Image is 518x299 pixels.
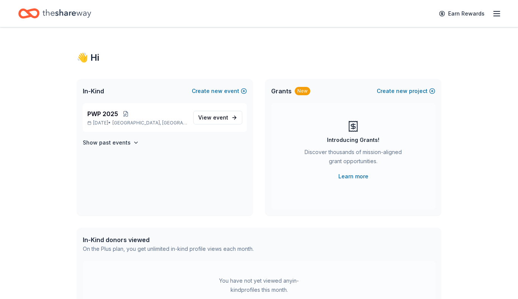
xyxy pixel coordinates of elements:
[327,135,379,145] div: Introducing Grants!
[212,276,306,294] div: You have not yet viewed any in-kind profiles this month.
[302,148,405,169] div: Discover thousands of mission-aligned grant opportunities.
[198,113,228,122] span: View
[434,7,489,20] a: Earn Rewards
[377,87,435,96] button: Createnewproject
[271,87,292,96] span: Grants
[83,138,139,147] button: Show past events
[396,87,407,96] span: new
[87,109,118,118] span: PWP 2025
[77,52,441,64] div: 👋 Hi
[192,87,247,96] button: Createnewevent
[83,244,254,253] div: On the Plus plan, you get unlimited in-kind profile views each month.
[338,172,368,181] a: Learn more
[213,114,228,121] span: event
[87,120,187,126] p: [DATE] •
[193,111,242,124] a: View event
[83,87,104,96] span: In-Kind
[18,5,91,22] a: Home
[83,138,131,147] h4: Show past events
[112,120,187,126] span: [GEOGRAPHIC_DATA], [GEOGRAPHIC_DATA]
[83,235,254,244] div: In-Kind donors viewed
[211,87,223,96] span: new
[295,87,310,95] div: New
